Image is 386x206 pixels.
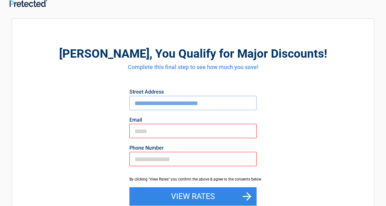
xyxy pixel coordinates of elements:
[59,47,149,60] span: [PERSON_NAME]
[129,176,257,182] div: By clicking "View Rates" you confirm the above & agree to the consents below
[129,117,257,123] label: Email
[129,187,257,206] button: View Rates
[47,46,339,61] h2: , You Qualify for Major Discounts!
[129,146,257,151] label: Phone Number
[129,89,257,95] label: Street Address
[47,63,339,71] h4: Complete this final step to see how much you save!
